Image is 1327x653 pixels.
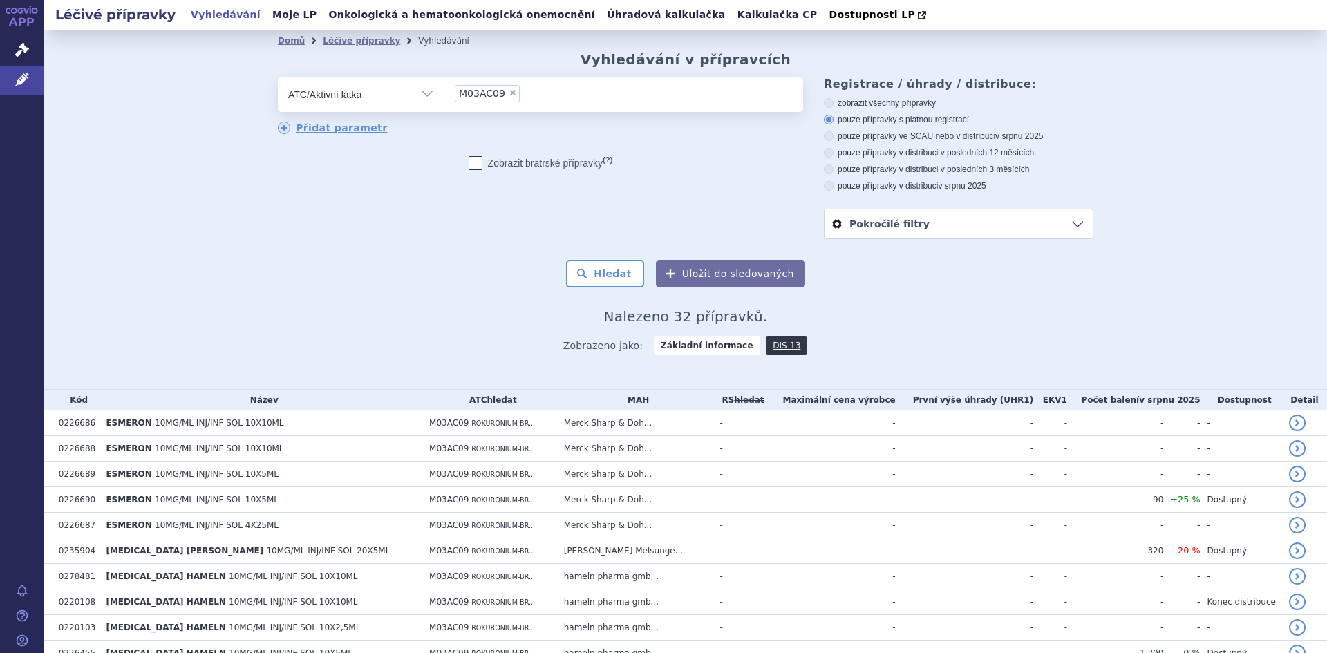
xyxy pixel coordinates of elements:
[1033,564,1067,589] td: -
[1163,513,1200,538] td: -
[1201,615,1282,641] td: -
[563,336,643,355] span: Zobrazeno jako:
[896,410,1033,436] td: -
[106,571,225,581] span: [MEDICAL_DATA] HAMELN
[229,571,358,581] span: 10MG/ML INJ/INF SOL 10X10ML
[1201,538,1282,564] td: Dostupný
[1163,462,1200,487] td: -
[1163,589,1200,615] td: -
[1067,462,1163,487] td: -
[1067,390,1201,410] th: Počet balení
[278,36,305,46] a: Domů
[1067,436,1163,462] td: -
[938,181,986,191] span: v srpnu 2025
[52,538,100,564] td: 0235904
[734,395,764,405] a: vyhledávání neobsahuje žádnou platnou referenční skupinu
[1289,466,1306,482] a: detail
[471,624,535,632] span: ROKURONIUM-BR...
[766,390,895,410] th: Maximální cena výrobce
[471,445,535,453] span: ROKURONIUM-BR...
[509,88,517,97] span: ×
[1289,568,1306,585] a: detail
[1201,513,1282,538] td: -
[1033,538,1067,564] td: -
[155,495,279,504] span: 10MG/ML INJ/INF SOL 10X5ML
[896,564,1033,589] td: -
[896,615,1033,641] td: -
[557,410,713,436] td: Merck Sharp & Doh...
[1282,390,1327,410] th: Detail
[471,419,535,427] span: ROKURONIUM-BR...
[1033,390,1067,410] th: EKV1
[896,390,1033,410] th: První výše úhrady (UHR1)
[713,487,766,513] td: -
[106,597,225,607] span: [MEDICAL_DATA] HAMELN
[487,395,516,405] a: hledat
[52,615,100,641] td: 0220103
[713,513,766,538] td: -
[99,390,422,410] th: Název
[471,573,535,580] span: ROKURONIUM-BR...
[155,444,284,453] span: 10MG/ML INJ/INF SOL 10X10ML
[429,623,469,632] span: M03AC09
[1067,410,1163,436] td: -
[824,114,1093,125] label: pouze přípravky s platnou registrací
[266,546,390,556] span: 10MG/ML INJ/INF SOL 20X5ML
[1201,564,1282,589] td: -
[1067,564,1163,589] td: -
[557,487,713,513] td: Merck Sharp & Doh...
[106,444,151,453] span: ESMERON
[824,147,1093,158] label: pouze přípravky v distribuci v posledních 12 měsících
[1033,436,1067,462] td: -
[1201,390,1282,410] th: Dostupnost
[603,155,612,164] abbr: (?)
[896,487,1033,513] td: -
[52,390,100,410] th: Kód
[1289,619,1306,636] a: detail
[229,597,358,607] span: 10MG/ML INJ/INF SOL 10X10ML
[733,6,822,24] a: Kalkulačka CP
[1033,487,1067,513] td: -
[557,436,713,462] td: Merck Sharp & Doh...
[557,564,713,589] td: hameln pharma gmb...
[1289,517,1306,533] a: detail
[896,538,1033,564] td: -
[155,469,279,479] span: 10MG/ML INJ/INF SOL 10X5ML
[1174,545,1200,556] span: -20 %
[766,513,895,538] td: -
[422,390,557,410] th: ATC
[1201,462,1282,487] td: -
[766,410,895,436] td: -
[268,6,321,24] a: Moje LP
[106,623,225,632] span: [MEDICAL_DATA] HAMELN
[766,462,895,487] td: -
[1163,564,1200,589] td: -
[1033,462,1067,487] td: -
[106,418,151,428] span: ESMERON
[106,546,263,556] span: [MEDICAL_DATA] [PERSON_NAME]
[429,571,469,581] span: M03AC09
[557,390,713,410] th: MAH
[1067,615,1163,641] td: -
[995,131,1043,141] span: v srpnu 2025
[766,487,895,513] td: -
[824,97,1093,108] label: zobrazit všechny přípravky
[429,597,469,607] span: M03AC09
[323,36,400,46] a: Léčivé přípravky
[1289,415,1306,431] a: detail
[713,615,766,641] td: -
[429,418,469,428] span: M03AC09
[44,5,187,24] h2: Léčivé přípravky
[557,589,713,615] td: hameln pharma gmb...
[52,564,100,589] td: 0278481
[1033,410,1067,436] td: -
[1067,589,1163,615] td: -
[155,418,284,428] span: 10MG/ML INJ/INF SOL 10X10ML
[734,395,764,405] del: hledat
[896,513,1033,538] td: -
[459,88,505,98] span: M03AC09
[52,462,100,487] td: 0226689
[896,589,1033,615] td: -
[429,444,469,453] span: M03AC09
[557,615,713,641] td: hameln pharma gmb...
